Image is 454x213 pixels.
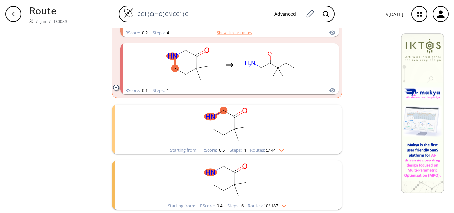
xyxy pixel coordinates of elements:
div: Steps : [153,31,169,35]
span: 0.5 [218,147,225,153]
div: Steps : [153,88,169,93]
svg: CC1(C)CCNCC1=O [141,160,313,202]
button: Advanced [269,8,301,20]
img: Down [278,202,286,207]
span: 0.2 [141,30,148,36]
div: RScore : [202,148,225,152]
span: 1 [166,87,169,93]
div: Steps : [227,204,244,208]
li: / [49,18,51,25]
svg: CC1(C)CCNCC1=O [159,44,219,86]
a: Job [40,19,46,24]
div: Starting from: [168,204,195,208]
p: Route [29,3,67,18]
p: v [DATE] [386,11,403,18]
span: 10 / 187 [264,204,278,208]
svg: CCC(C)(C)C(=O)CN [240,44,300,86]
div: RScore : [200,204,222,208]
img: Logo Spaya [123,8,133,18]
img: Down [276,146,284,152]
span: 0.1 [141,87,148,93]
span: 4 [166,30,169,36]
li: / [36,18,38,25]
img: Banner [401,33,444,193]
button: Show similar routes [217,30,252,36]
div: RScore : [125,31,148,35]
span: 0.4 [216,203,222,209]
input: Enter SMILES [133,11,269,17]
div: RScore : [125,88,148,93]
div: Starting from: [170,148,197,152]
span: 6 [240,203,244,209]
div: Routes: [248,204,286,208]
svg: CC1(C)CCNCC1=O [141,105,313,146]
span: 5 / 44 [266,148,276,152]
div: Routes: [250,148,284,152]
div: Steps : [230,148,246,152]
span: 4 [243,147,246,153]
img: Spaya logo [29,19,33,23]
a: 180083 [53,19,67,24]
